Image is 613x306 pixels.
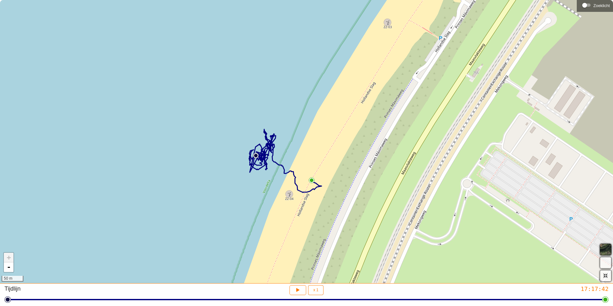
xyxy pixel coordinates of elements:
a: Zoom in [4,253,13,262]
button: x 1 [308,285,323,295]
div: 50 m [2,276,23,282]
div: Zoeklicht [580,0,610,10]
span: x 1 [313,288,318,292]
img: PathStart.svg [253,153,259,158]
img: PathEnd.svg [309,177,315,183]
div: Zoeklicht [593,3,610,8]
a: Zoom out [4,262,13,272]
div: 17:17:42 [409,285,609,293]
div: Tijdlijn [4,285,204,295]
